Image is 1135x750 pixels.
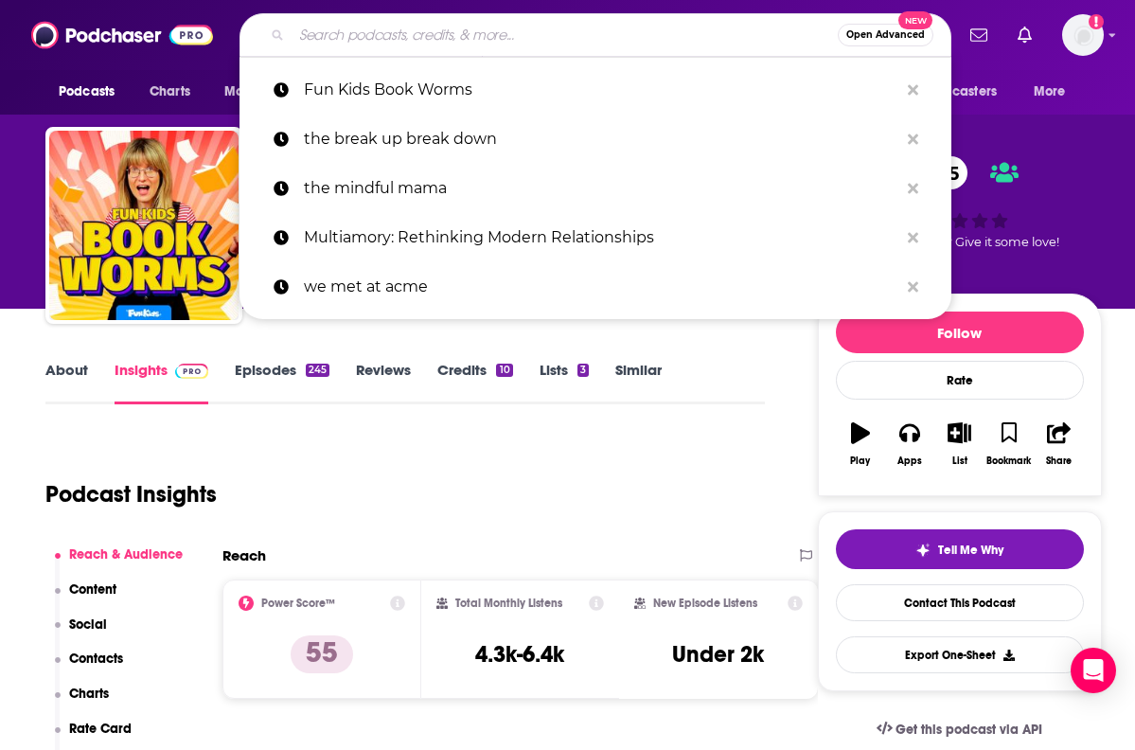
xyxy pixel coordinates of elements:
span: More [1034,79,1066,105]
span: Logged in as sarahhallprinc [1062,14,1104,56]
button: Apps [885,410,934,478]
a: the mindful mama [239,164,951,213]
h3: 4.3k-6.4k [475,640,564,669]
div: 245 [306,364,329,377]
p: the break up break down [304,115,898,164]
p: Charts [69,686,109,702]
div: Bookmark [986,455,1031,467]
svg: Add a profile image [1089,14,1104,29]
button: Share [1034,410,1083,478]
a: Charts [137,74,202,110]
span: Open Advanced [846,30,925,40]
button: Export One-Sheet [836,636,1084,673]
span: New [898,11,932,29]
span: For Podcasters [906,79,997,105]
span: Monitoring [224,79,292,105]
h2: Reach [222,546,266,564]
h2: New Episode Listens [653,597,757,610]
div: 55Good podcast? Give it some love! [818,144,1102,261]
a: Similar [615,361,662,404]
a: the break up break down [239,115,951,164]
div: List [952,455,967,467]
a: Lists3 [540,361,589,404]
img: Podchaser - Follow, Share and Rate Podcasts [31,17,213,53]
img: User Profile [1062,14,1104,56]
a: Show notifications dropdown [963,19,995,51]
button: Open AdvancedNew [838,24,933,46]
h3: Under 2k [672,640,764,669]
button: open menu [1020,74,1090,110]
button: Charts [55,686,110,721]
a: Fun Kids Book Worms [239,65,951,115]
a: Show notifications dropdown [1010,19,1039,51]
button: Show profile menu [1062,14,1104,56]
h2: Power Score™ [261,597,335,610]
span: Get this podcast via API [896,722,1042,738]
img: Podchaser Pro [175,364,208,379]
div: Play [850,455,870,467]
p: we met at acme [304,262,898,312]
button: Content [55,581,117,616]
img: Fun Kids Book Worms [49,131,239,320]
a: Contact This Podcast [836,584,1084,621]
button: Follow [836,312,1084,353]
button: open menu [894,74,1024,110]
input: Search podcasts, credits, & more... [292,20,838,50]
p: Contacts [69,651,123,667]
p: 55 [291,635,353,673]
button: Bookmark [984,410,1034,478]
p: Reach & Audience [69,546,183,562]
a: Episodes245 [235,361,329,404]
span: Good podcast? Give it some love! [860,235,1059,249]
div: Apps [897,455,922,467]
a: About [45,361,88,404]
p: the mindful mama [304,164,898,213]
p: Rate Card [69,721,132,737]
p: Social [69,616,107,633]
span: Tell Me Why [938,543,1003,558]
button: List [934,410,984,478]
a: Multiamory: Rethinking Modern Relationships [239,213,951,262]
button: tell me why sparkleTell Me Why [836,529,1084,569]
button: Contacts [55,651,124,686]
p: Content [69,581,116,598]
button: Reach & Audience [55,546,184,581]
div: 10 [496,364,512,377]
span: Charts [150,79,190,105]
h1: Podcast Insights [45,480,217,509]
div: Rate [836,361,1084,400]
div: Open Intercom Messenger [1071,648,1116,693]
button: open menu [45,74,139,110]
a: Credits10 [437,361,512,404]
a: Reviews [356,361,411,404]
button: Social [55,616,108,652]
a: we met at acme [239,262,951,312]
p: Multiamory: Rethinking Modern Relationships [304,213,898,262]
span: Podcasts [59,79,115,105]
div: Search podcasts, credits, & more... [239,13,951,57]
div: 3 [577,364,589,377]
h2: Total Monthly Listens [455,597,562,610]
img: tell me why sparkle [915,543,931,558]
p: Fun Kids Book Worms [304,65,898,115]
button: Play [836,410,885,478]
a: InsightsPodchaser Pro [115,361,208,404]
button: open menu [211,74,316,110]
div: Share [1046,455,1072,467]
